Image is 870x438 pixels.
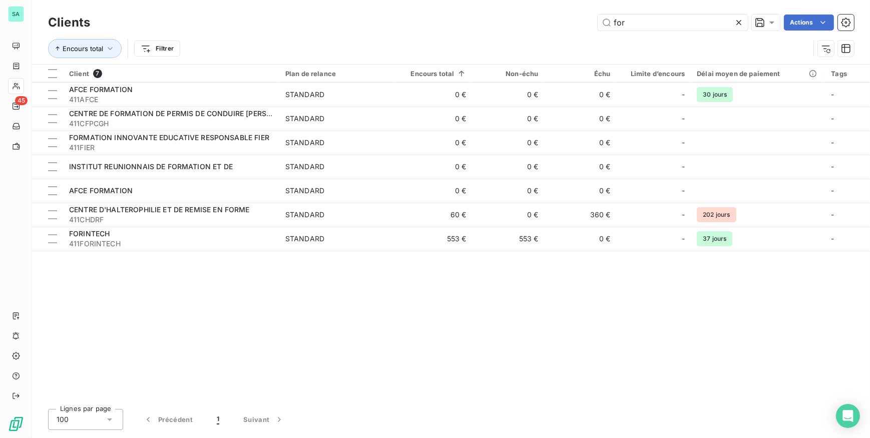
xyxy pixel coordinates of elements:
span: FORINTECH [69,229,110,238]
div: SA [8,6,24,22]
span: Client [69,70,89,78]
div: Encours total [402,70,467,78]
div: STANDARD [285,138,324,148]
span: - [682,114,685,124]
td: 0 € [473,203,545,227]
td: 0 € [396,107,473,131]
button: Actions [784,15,834,31]
div: Open Intercom Messenger [836,404,860,428]
span: - [831,138,834,147]
span: - [682,210,685,220]
span: 45 [15,96,28,105]
span: 411CHDRF [69,215,273,225]
div: Tags [831,70,864,78]
span: 411CFPCGH [69,119,273,129]
div: Échu [550,70,610,78]
div: STANDARD [285,186,324,196]
td: 0 € [544,107,616,131]
span: 411AFCE [69,95,273,105]
span: INSTITUT REUNIONNAIS DE FORMATION ET DE [69,162,233,171]
span: - [831,162,834,171]
td: 0 € [396,179,473,203]
div: STANDARD [285,210,324,220]
span: Encours total [63,45,103,53]
span: - [682,186,685,196]
button: Encours total [48,39,122,58]
td: 0 € [473,179,545,203]
td: 0 € [473,155,545,179]
div: Limite d’encours [622,70,685,78]
td: 0 € [544,131,616,155]
span: - [682,234,685,244]
span: - [831,234,834,243]
span: - [831,90,834,99]
td: 553 € [473,227,545,251]
td: 0 € [544,227,616,251]
td: 0 € [396,131,473,155]
td: 0 € [544,179,616,203]
div: STANDARD [285,114,324,124]
button: Précédent [131,409,205,430]
span: AFCE FORMATION [69,186,133,195]
span: 411FORINTECH [69,239,273,249]
td: 0 € [473,131,545,155]
span: - [682,162,685,172]
div: STANDARD [285,162,324,172]
div: STANDARD [285,90,324,100]
a: 45 [8,98,24,114]
span: 30 jours [697,87,733,102]
span: - [682,90,685,100]
span: 411FIER [69,143,273,153]
td: 0 € [396,83,473,107]
td: 553 € [396,227,473,251]
input: Rechercher [598,15,748,31]
span: FORMATION INNOVANTE EDUCATIVE RESPONSABLE FIER [69,133,269,142]
img: Logo LeanPay [8,416,24,432]
h3: Clients [48,14,90,32]
td: 0 € [544,83,616,107]
td: 360 € [544,203,616,227]
td: 0 € [544,155,616,179]
button: Suivant [231,409,296,430]
td: 0 € [396,155,473,179]
span: - [831,210,834,219]
td: 60 € [396,203,473,227]
button: Filtrer [134,41,180,57]
button: 1 [205,409,231,430]
div: Plan de relance [285,70,390,78]
span: - [831,114,834,123]
span: CENTRE DE FORMATION DE PERMIS DE CONDUIRE [PERSON_NAME] [69,109,304,118]
span: 100 [57,414,69,424]
span: CENTRE D'HALTEROPHILIE ET DE REMISE EN FORME [69,205,250,214]
span: 1 [217,414,219,424]
span: - [831,186,834,195]
div: Délai moyen de paiement [697,70,819,78]
span: 202 jours [697,207,736,222]
div: Non-échu [479,70,539,78]
td: 0 € [473,83,545,107]
td: 0 € [473,107,545,131]
span: - [682,138,685,148]
div: STANDARD [285,234,324,244]
span: AFCE FORMATION [69,85,133,94]
span: 7 [93,69,102,78]
span: 37 jours [697,231,732,246]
